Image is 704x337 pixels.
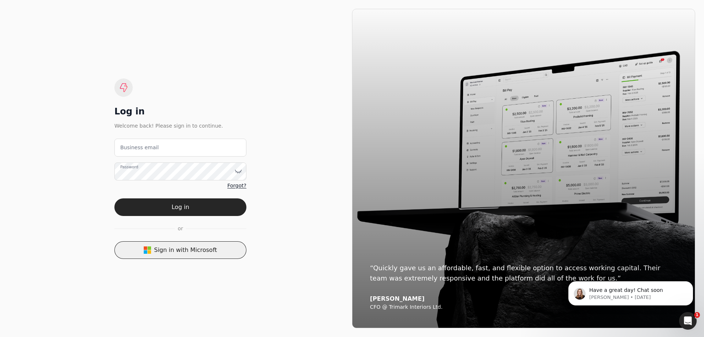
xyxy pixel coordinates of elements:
[120,164,138,170] label: Password
[227,182,246,190] a: Forgot?
[694,312,700,318] span: 1
[114,106,246,117] div: Log in
[370,295,677,303] div: [PERSON_NAME]
[114,241,246,259] button: Sign in with Microsoft
[178,225,183,232] span: or
[370,304,677,311] div: CFO @ Trimark Interiors Ltd.
[114,198,246,216] button: Log in
[120,144,159,151] label: Business email
[557,266,704,317] iframe: Intercom notifications message
[679,312,697,330] iframe: Intercom live chat
[370,263,677,283] div: “Quickly gave us an affordable, fast, and flexible option to access working capital. Their team w...
[114,122,246,130] div: Welcome back! Please sign in to continue.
